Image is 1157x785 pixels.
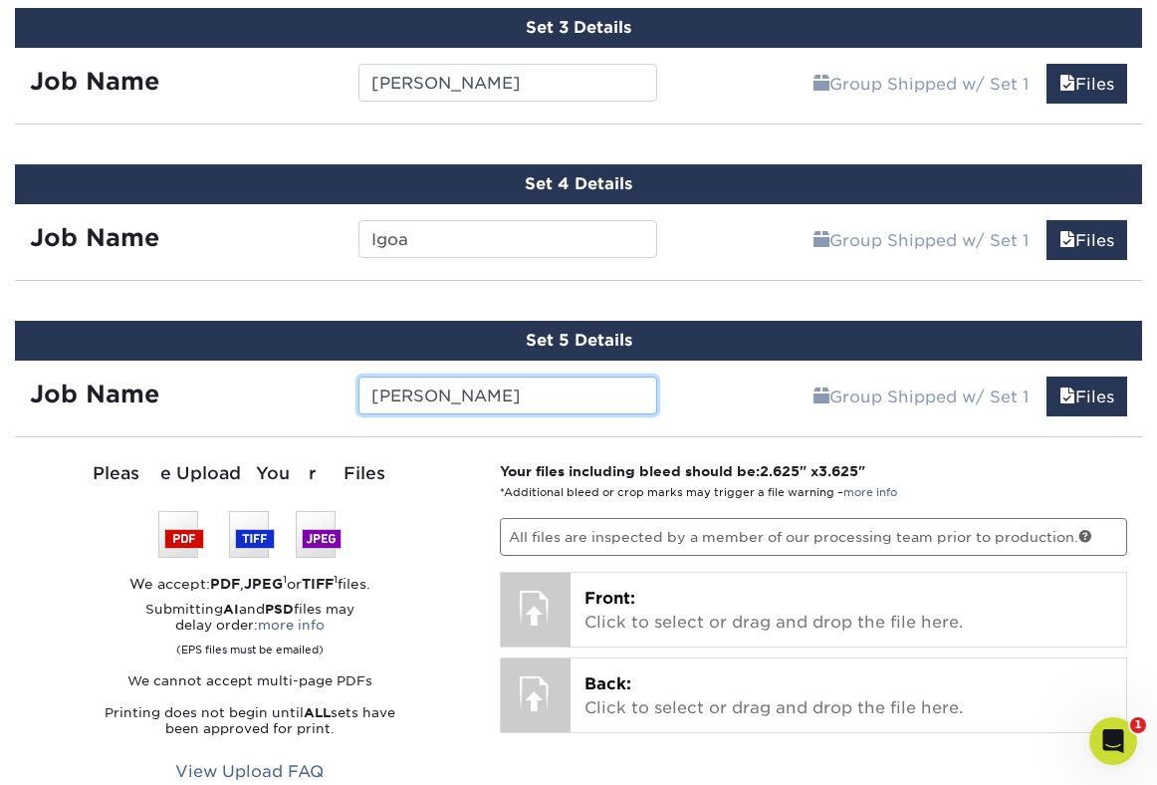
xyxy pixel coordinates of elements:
span: 1 [1130,717,1146,733]
strong: ALL [304,705,331,720]
strong: TIFF [302,576,334,592]
p: All files are inspected by a member of our processing team prior to production. [500,518,1127,556]
span: Back: [584,674,631,693]
a: more info [843,486,897,499]
p: Click to select or drag and drop the file here. [584,672,1112,720]
span: shipping [813,388,829,406]
small: (EPS files must be emailed) [176,634,324,657]
p: Click to select or drag and drop the file here. [584,587,1112,635]
span: 2.625 [760,463,800,479]
input: Enter a job name [358,220,657,258]
strong: PSD [265,602,294,617]
div: Please Upload Your Files [30,461,470,487]
sup: 1 [334,573,338,585]
a: Files [1046,377,1127,416]
a: Files [1046,64,1127,104]
span: files [1059,75,1075,94]
span: files [1059,388,1075,406]
div: We accept: , or files. [30,574,470,594]
small: *Additional bleed or crop marks may trigger a file warning – [500,486,897,499]
span: shipping [813,75,829,94]
span: shipping [813,231,829,250]
span: 3.625 [818,463,858,479]
div: Set 5 Details [15,321,1142,361]
input: Enter a job name [358,64,657,102]
a: more info [258,618,325,633]
input: Enter a job name [358,377,657,414]
strong: Job Name [30,223,159,252]
p: We cannot accept multi-page PDFs [30,673,470,689]
strong: Your files including bleed should be: " x " [500,463,865,479]
span: files [1059,231,1075,250]
p: Submitting and files may delay order: [30,602,470,657]
a: Group Shipped w/ Set 1 [801,64,1041,104]
strong: Job Name [30,380,159,408]
strong: JPEG [244,576,283,592]
span: Front: [584,589,635,608]
a: Group Shipped w/ Set 1 [801,220,1041,260]
iframe: Intercom live chat [1089,717,1137,765]
div: Set 4 Details [15,164,1142,204]
strong: PDF [210,576,240,592]
strong: AI [223,602,239,617]
div: Set 3 Details [15,8,1142,48]
strong: Job Name [30,67,159,96]
p: Printing does not begin until sets have been approved for print. [30,705,470,737]
sup: 1 [283,573,287,585]
a: Files [1046,220,1127,260]
img: We accept: PSD, TIFF, or JPEG (JPG) [158,511,342,558]
a: Group Shipped w/ Set 1 [801,377,1041,416]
